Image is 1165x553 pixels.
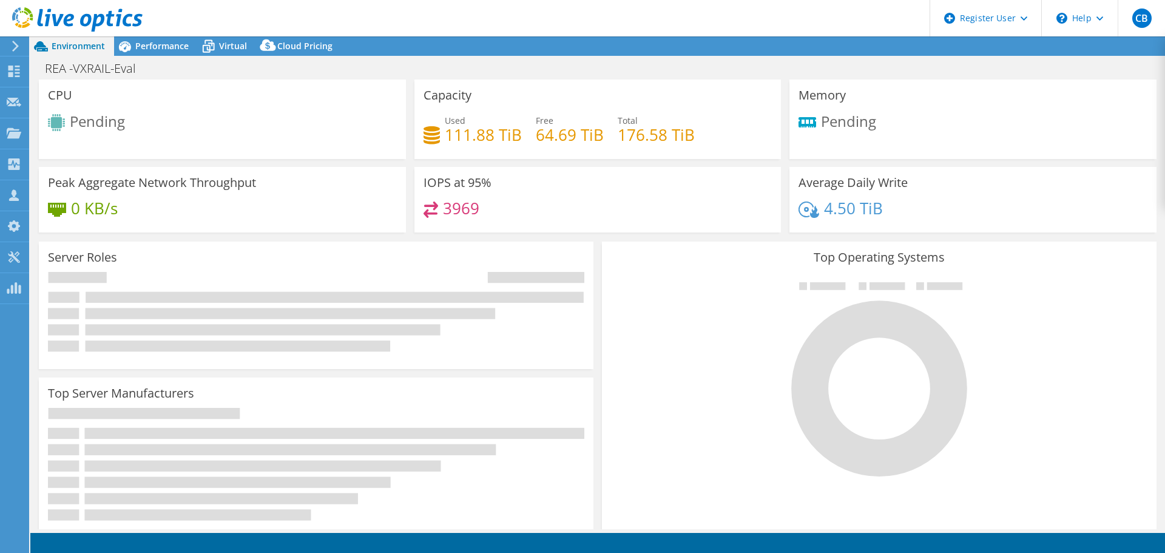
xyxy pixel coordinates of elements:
[824,202,883,215] h4: 4.50 TiB
[611,251,1147,264] h3: Top Operating Systems
[618,128,695,141] h4: 176.58 TiB
[618,115,638,126] span: Total
[1132,8,1152,28] span: CB
[536,128,604,141] h4: 64.69 TiB
[445,128,522,141] h4: 111.88 TiB
[277,40,333,52] span: Cloud Pricing
[799,176,908,189] h3: Average Daily Write
[445,115,465,126] span: Used
[424,176,491,189] h3: IOPS at 95%
[443,202,479,215] h4: 3969
[135,40,189,52] span: Performance
[70,111,125,131] span: Pending
[48,89,72,102] h3: CPU
[424,89,471,102] h3: Capacity
[48,387,194,400] h3: Top Server Manufacturers
[799,89,846,102] h3: Memory
[821,110,876,131] span: Pending
[71,202,118,215] h4: 0 KB/s
[39,62,155,75] h1: REA -VXRAIL-Eval
[1056,13,1067,24] svg: \n
[52,40,105,52] span: Environment
[219,40,247,52] span: Virtual
[536,115,553,126] span: Free
[48,176,256,189] h3: Peak Aggregate Network Throughput
[48,251,117,264] h3: Server Roles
